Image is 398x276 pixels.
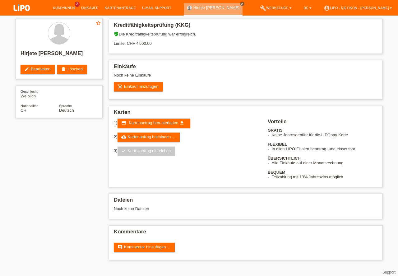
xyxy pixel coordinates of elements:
[118,119,190,128] a: credit_card Kartenantrag herunterladen get_app
[114,31,377,50] div: Die Kreditfähigkeitsprüfung war erfolgreich. Limite: CHF 4'500.00
[114,73,377,82] div: Noch keine Einkäufe
[121,134,126,139] i: cloud_upload
[179,120,184,125] i: get_app
[78,6,101,10] a: Einkäufe
[114,22,377,31] h2: Kreditfähigkeitsprüfung (KKG)
[121,120,126,125] i: credit_card
[114,243,175,252] a: commentKommentar hinzufügen ...
[129,120,178,125] span: Kartenantrag herunterladen
[114,229,377,238] h2: Kommentare
[260,5,266,11] i: build
[21,90,38,93] span: Geschlecht
[114,119,260,128] div: 1)
[59,104,72,108] span: Sprache
[321,6,395,10] a: account_circleLIPO - Dietikon - [PERSON_NAME] ▾
[21,65,55,74] a: editBearbeiten
[21,104,38,108] span: Nationalität
[272,133,377,137] li: Keine Jahresgebühr für die LIPOpay-Karte
[268,156,301,161] b: ÜBERSICHTLICH
[301,6,314,10] a: DE ▾
[268,142,287,147] b: FLEXIBEL
[21,108,26,113] span: Schweiz
[114,63,377,73] h2: Einkäufe
[268,170,285,175] b: BEQUEM
[241,2,244,5] i: close
[118,133,180,142] a: cloud_uploadKartenantrag hochladen ...
[118,245,123,250] i: comment
[114,206,304,211] div: Noch keine Dateien
[114,31,119,36] i: verified_user
[114,82,163,91] a: add_shopping_cartEinkauf hinzufügen
[61,67,66,72] i: delete
[59,108,74,113] span: Deutsch
[102,6,139,10] a: Kartenanträge
[268,119,377,128] h2: Vorteile
[21,50,98,60] h2: Hirjete [PERSON_NAME]
[24,67,29,72] i: edit
[75,2,80,7] span: 2
[121,148,126,153] i: check
[118,147,175,156] a: checkKartenantrag einreichen
[139,6,174,10] a: E-Mail Support
[114,109,377,119] h2: Karten
[272,161,377,165] li: Alle Einkäufe auf einer Monatsrechnung
[95,20,101,26] i: star_border
[240,2,244,6] a: close
[382,270,396,274] a: Support
[324,5,330,11] i: account_circle
[257,6,294,10] a: buildWerkzeuge ▾
[272,175,377,179] li: Teilzahlung mit 13% Jahreszins möglich
[6,13,37,17] a: LIPO pay
[21,89,59,98] div: Weiblich
[114,197,377,206] h2: Dateien
[118,84,123,89] i: add_shopping_cart
[95,20,101,27] a: star_border
[193,5,239,10] a: Hirjete [PERSON_NAME]
[50,6,78,10] a: Kund*innen
[57,65,87,74] a: deleteLöschen
[114,133,260,142] div: 2)
[114,147,260,156] div: 3)
[272,147,377,151] li: In allen LIPO-Filialen beantrag- und einsetzbar
[268,128,283,133] b: GRATIS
